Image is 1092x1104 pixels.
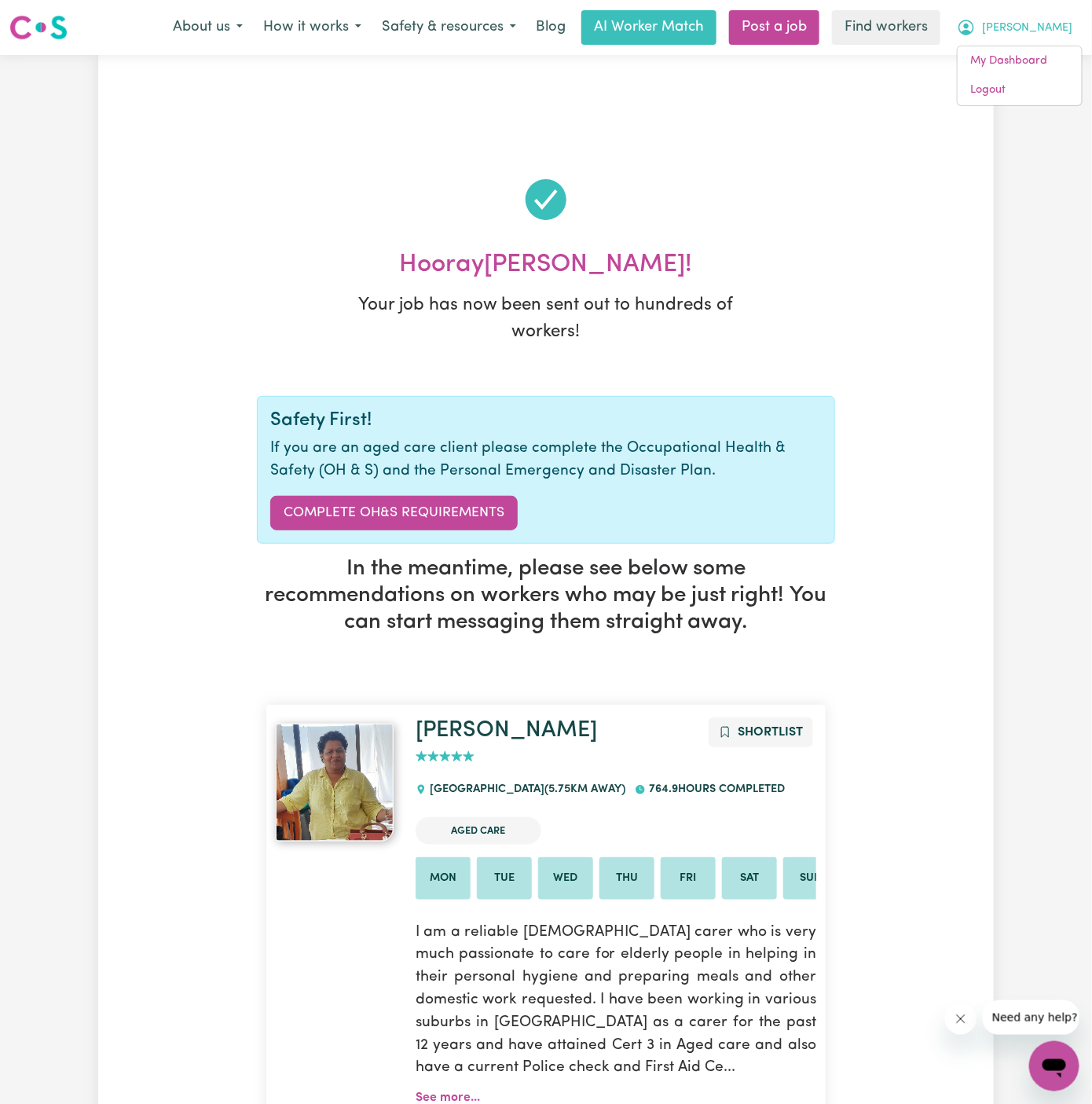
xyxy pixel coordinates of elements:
[1029,1041,1079,1091] iframe: Button to launch messaging window
[957,46,1083,106] div: My Account
[416,748,475,766] div: add rating by typing an integer from 0 to 5 or pressing arrow keys
[257,556,835,636] h3: In the meantime, please see below some recommendations on workers who may be just right! You can ...
[9,13,68,42] img: Careseekers logo
[416,719,597,742] a: [PERSON_NAME]
[416,912,816,1090] p: I am a reliable [DEMOGRAPHIC_DATA] carer who is very much passionate to care for elderly people i...
[257,250,835,280] h2: Hooray [PERSON_NAME] !
[477,857,532,900] li: Available on Tue
[832,10,940,45] a: Find workers
[526,10,575,45] a: Blog
[9,9,68,46] a: Careseekers logo
[983,1000,1079,1035] iframe: Message from company
[958,75,1082,105] a: Logout
[270,496,518,530] a: Complete OH&S Requirements
[958,46,1082,76] a: My Dashboard
[538,857,593,900] li: Available on Wed
[729,10,819,45] a: Post a job
[783,857,838,900] li: Available on Sun
[982,20,1072,37] span: [PERSON_NAME]
[163,11,253,44] button: About us
[581,10,716,45] a: AI Worker Match
[416,817,541,845] li: Aged Care
[945,1003,977,1035] iframe: Close message
[544,783,625,795] span: ( 5.75 km away)
[709,717,813,747] button: Add to shortlist
[635,768,794,811] div: 764.9 hours completed
[276,724,397,842] a: Luisa
[253,11,372,44] button: How it works
[270,409,822,432] h4: Safety First!
[738,726,803,739] span: Shortlist
[350,292,742,345] p: Your job has now been sent out to hundreds of workers!
[947,11,1083,44] button: My Account
[416,857,471,900] li: Available on Mon
[270,438,822,483] p: If you are an aged care client please complete the Occupational Health & Safety (OH & S) and the ...
[599,857,654,900] li: Available on Thu
[276,724,394,842] img: View Luisa's profile
[661,857,716,900] li: Available on Fri
[416,768,635,811] div: [GEOGRAPHIC_DATA]
[722,857,777,900] li: Available on Sat
[372,11,526,44] button: Safety & resources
